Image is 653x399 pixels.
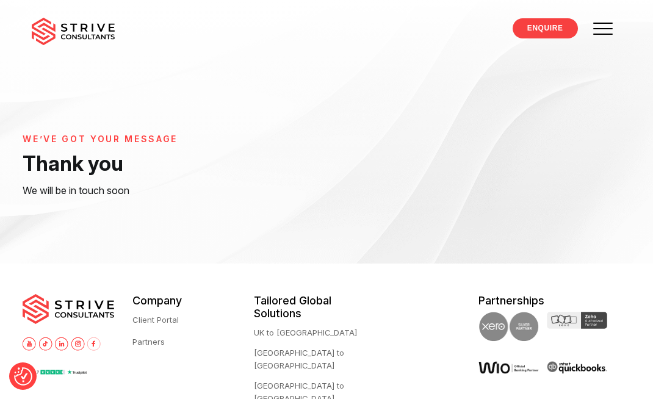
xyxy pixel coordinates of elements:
[14,367,32,386] img: Revisit consent button
[32,18,115,45] img: main-logo.svg
[14,367,32,386] button: Consent Preferences
[513,18,578,38] a: ENQUIRE
[23,182,314,199] p: We will be in touch soon
[547,312,608,329] img: Zoho Partner
[23,294,114,324] img: main-logo.svg
[547,361,608,374] img: intuit quickbooks
[132,294,236,307] h5: Company
[23,151,314,176] h1: Thank you
[254,347,357,372] a: [GEOGRAPHIC_DATA] to [GEOGRAPHIC_DATA]
[132,314,179,326] a: Client Portal
[254,326,357,339] a: UK to [GEOGRAPHIC_DATA]
[23,134,314,145] h6: WE’VE GOT YOUR MESSAGE
[478,294,630,307] h5: Partnerships
[132,336,165,348] a: Partners
[254,294,357,320] h5: Tailored Global Solutions
[478,361,539,374] img: Wio Offical Banking Partner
